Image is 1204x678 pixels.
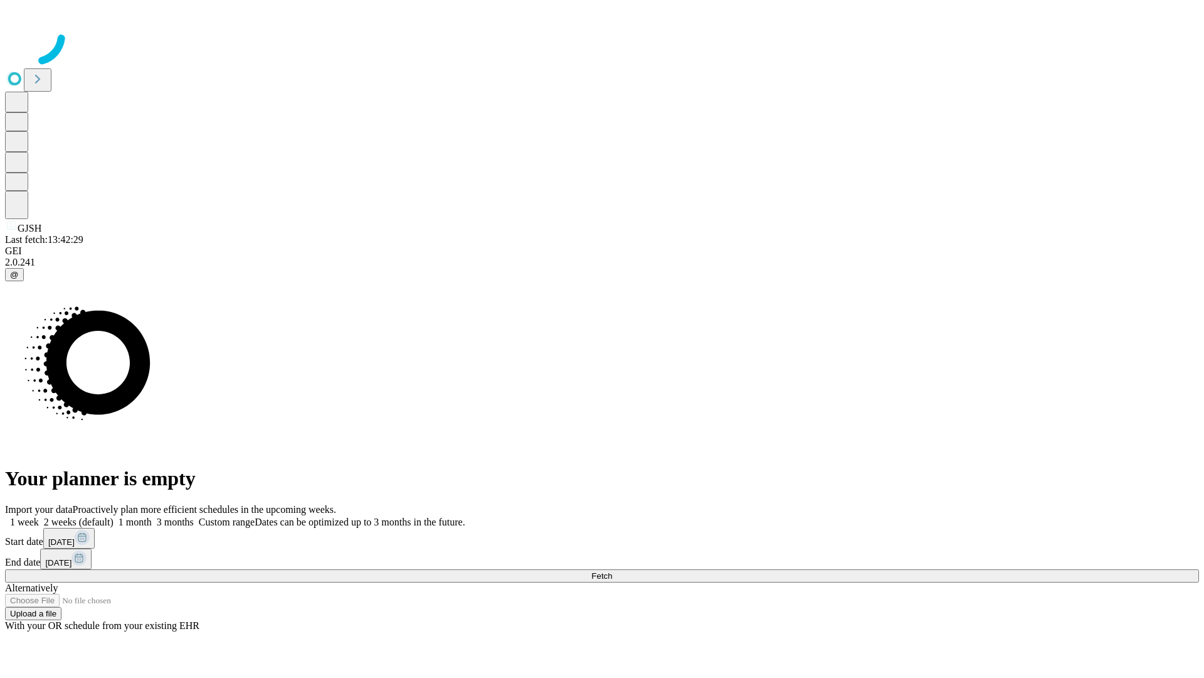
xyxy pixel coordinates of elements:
[255,517,465,527] span: Dates can be optimized up to 3 months in the future.
[5,549,1199,569] div: End date
[5,620,199,631] span: With your OR schedule from your existing EHR
[48,537,75,547] span: [DATE]
[5,607,61,620] button: Upload a file
[10,517,39,527] span: 1 week
[44,517,114,527] span: 2 weeks (default)
[43,528,95,549] button: [DATE]
[5,234,83,245] span: Last fetch: 13:42:29
[591,571,612,581] span: Fetch
[157,517,194,527] span: 3 months
[5,569,1199,583] button: Fetch
[5,257,1199,268] div: 2.0.241
[45,558,71,568] span: [DATE]
[5,504,73,515] span: Import your data
[5,467,1199,490] h1: Your planner is empty
[5,583,58,593] span: Alternatively
[119,517,152,527] span: 1 month
[5,245,1199,257] div: GEI
[5,528,1199,549] div: Start date
[10,270,19,279] span: @
[40,549,92,569] button: [DATE]
[199,517,255,527] span: Custom range
[5,268,24,281] button: @
[18,223,41,234] span: GJSH
[73,504,336,515] span: Proactively plan more efficient schedules in the upcoming weeks.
